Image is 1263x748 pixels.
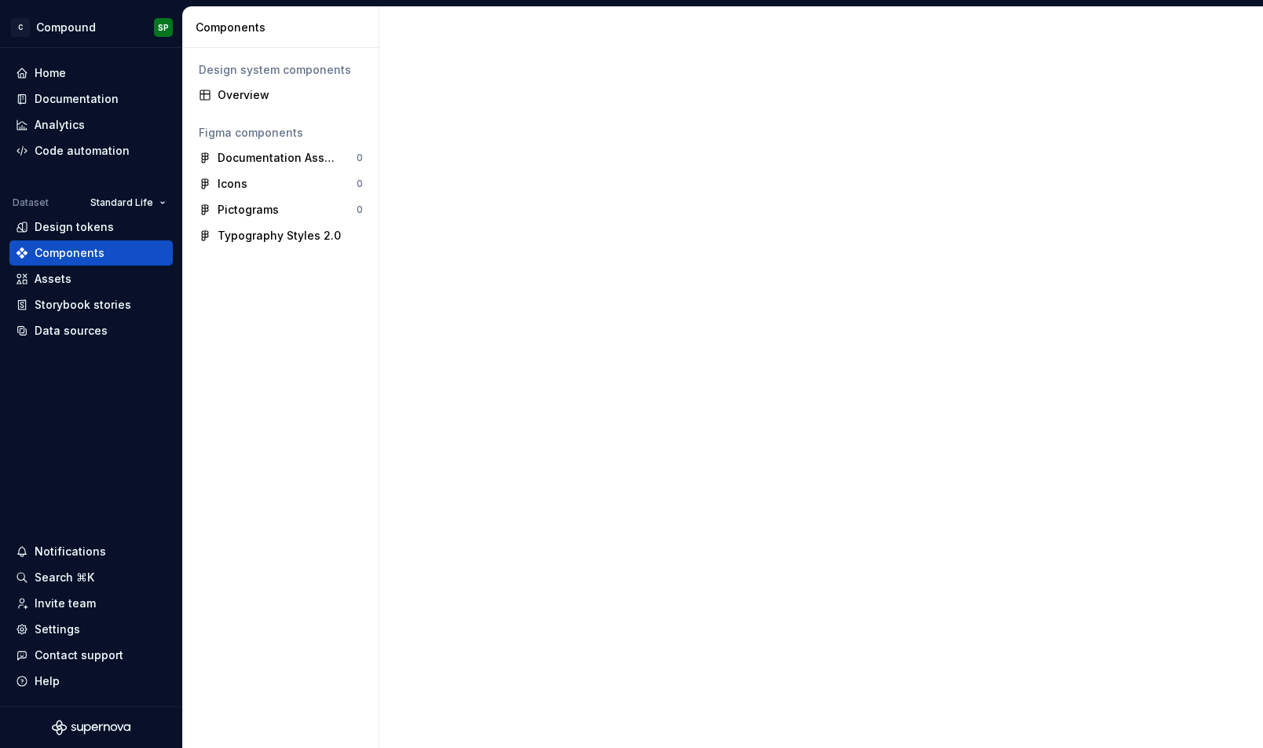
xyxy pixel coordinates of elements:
[199,62,363,78] div: Design system components
[192,145,369,170] a: Documentation Assets0
[196,20,372,35] div: Components
[36,20,96,35] div: Compound
[35,219,114,235] div: Design tokens
[9,292,173,317] a: Storybook stories
[9,643,173,668] button: Contact support
[9,86,173,112] a: Documentation
[3,10,179,44] button: CCompoundSP
[52,720,130,735] svg: Supernova Logo
[357,203,363,216] div: 0
[35,673,60,689] div: Help
[9,214,173,240] a: Design tokens
[35,647,123,663] div: Contact support
[35,271,71,287] div: Assets
[9,565,173,590] button: Search ⌘K
[9,539,173,564] button: Notifications
[9,266,173,291] a: Assets
[35,143,130,159] div: Code automation
[192,197,369,222] a: Pictograms0
[9,318,173,343] a: Data sources
[218,176,247,192] div: Icons
[35,621,80,637] div: Settings
[192,82,369,108] a: Overview
[192,171,369,196] a: Icons0
[9,591,173,616] a: Invite team
[218,228,341,244] div: Typography Styles 2.0
[9,138,173,163] a: Code automation
[357,178,363,190] div: 0
[158,21,169,34] div: SP
[9,240,173,266] a: Components
[9,669,173,694] button: Help
[9,60,173,86] a: Home
[35,91,119,107] div: Documentation
[35,323,108,339] div: Data sources
[192,223,369,248] a: Typography Styles 2.0
[35,245,104,261] div: Components
[11,18,30,37] div: C
[90,196,153,209] span: Standard Life
[9,112,173,137] a: Analytics
[35,297,131,313] div: Storybook stories
[199,125,363,141] div: Figma components
[35,596,96,611] div: Invite team
[218,150,335,166] div: Documentation Assets
[13,196,49,209] div: Dataset
[35,544,106,559] div: Notifications
[35,570,94,585] div: Search ⌘K
[83,192,173,214] button: Standard Life
[357,152,363,164] div: 0
[218,202,279,218] div: Pictograms
[35,117,85,133] div: Analytics
[218,87,363,103] div: Overview
[9,617,173,642] a: Settings
[35,65,66,81] div: Home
